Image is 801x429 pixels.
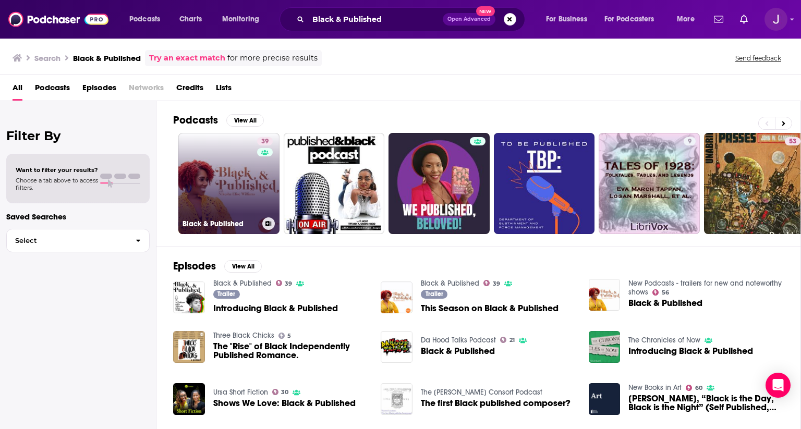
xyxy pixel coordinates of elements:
span: Monitoring [222,12,259,27]
span: For Business [546,12,587,27]
span: 21 [509,338,515,342]
a: Credits [176,79,203,101]
a: Amy Elkins, “Black is the Day, Black is the Night” (Self Published, 2016) [628,394,784,412]
a: The first Black published composer? [421,399,571,408]
a: Introducing Black & Published [628,347,753,356]
a: Show notifications dropdown [710,10,727,28]
button: View All [224,260,262,273]
span: 39 [493,281,500,286]
button: open menu [215,11,273,28]
a: PodcastsView All [173,114,264,127]
a: The "Rise" of Black Independently Published Romance. [213,342,369,360]
span: 5 [287,334,291,338]
h2: Filter By [6,128,150,143]
span: For Podcasters [604,12,654,27]
img: Black & Published [589,279,621,311]
a: 5 [278,333,292,339]
a: New Podcasts - trailers for new and noteworthy shows [628,279,782,297]
a: This Season on Black & Published [421,304,559,313]
a: 39 [483,280,500,286]
div: Open Intercom Messenger [766,373,791,398]
a: Black & Published [421,279,479,288]
button: Show profile menu [764,8,787,31]
img: User Profile [764,8,787,31]
button: Select [6,229,150,252]
span: 9 [688,137,691,147]
a: 39Black & Published [178,133,280,234]
span: 60 [695,386,702,390]
span: 53 [789,137,796,147]
button: View All [226,114,264,127]
a: Introducing Black & Published [173,281,205,313]
span: Want to filter your results? [16,166,98,174]
a: Charts [173,11,208,28]
a: 39 [276,280,293,286]
p: Saved Searches [6,212,150,222]
a: The Marian Consort Podcast [421,388,542,397]
a: 9 [599,133,700,234]
h3: Black & Published [183,219,258,228]
a: Introducing Black & Published [213,304,338,313]
a: Black & Published [213,279,272,288]
a: 60 [686,385,702,391]
button: open menu [670,11,708,28]
span: 56 [662,290,669,295]
a: Lists [216,79,232,101]
h3: Search [34,53,60,63]
a: Show notifications dropdown [736,10,752,28]
span: Trailer [426,291,443,297]
a: All [13,79,22,101]
a: EpisodesView All [173,260,262,273]
a: New Books in Art [628,383,682,392]
span: Charts [179,12,202,27]
a: Try an exact match [149,52,225,64]
span: New [476,6,495,16]
a: Shows We Love: Black & Published [213,399,356,408]
a: 30 [272,389,289,395]
img: This Season on Black & Published [381,281,412,313]
button: open menu [122,11,174,28]
span: Open Advanced [447,17,491,22]
span: More [677,12,695,27]
a: Black & Published [421,347,495,356]
span: Logged in as josephpapapr [764,8,787,31]
img: The first Black published composer? [381,383,412,415]
img: Introducing Black & Published [589,331,621,363]
img: Amy Elkins, “Black is the Day, Black is the Night” (Self Published, 2016) [589,383,621,415]
span: 30 [281,390,288,395]
span: Podcasts [35,79,70,101]
span: Black & Published [628,299,702,308]
span: 39 [261,137,269,147]
img: The "Rise" of Black Independently Published Romance. [173,331,205,363]
h2: Podcasts [173,114,218,127]
span: Networks [129,79,164,101]
span: for more precise results [227,52,318,64]
a: 53 [785,137,800,145]
div: Search podcasts, credits, & more... [289,7,535,31]
span: 39 [285,281,292,286]
input: Search podcasts, credits, & more... [308,11,443,28]
img: Black & Published [381,331,412,363]
h2: Episodes [173,260,216,273]
a: 39 [257,137,273,145]
a: Ursa Short Fiction [213,388,268,397]
img: Podchaser - Follow, Share and Rate Podcasts [8,9,108,29]
a: The Chronicles of Now [628,336,700,345]
a: Shows We Love: Black & Published [173,383,205,415]
span: Choose a tab above to access filters. [16,177,98,191]
button: Send feedback [732,54,784,63]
